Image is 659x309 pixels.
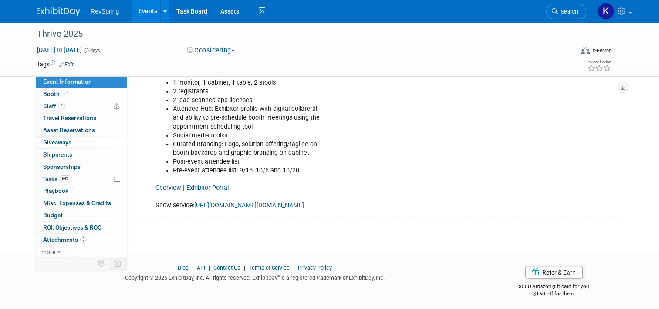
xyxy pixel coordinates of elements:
[527,45,612,58] div: Event Format
[36,246,127,258] a: more
[173,131,524,140] li: Social media toolkit
[36,185,127,197] a: Playbook
[43,199,111,206] span: Misc. Expenses & Credits
[43,90,70,97] span: Booth
[36,197,127,209] a: Misc. Expenses & Credits
[178,264,189,271] a: Blog
[55,46,64,53] span: to
[291,264,297,271] span: |
[206,264,212,271] span: |
[36,88,127,100] a: Booth
[36,76,127,88] a: Event Information
[43,163,81,170] span: Sponsorships
[184,46,238,55] button: Considering
[43,187,68,194] span: Playbook
[173,158,524,166] li: Post-event attendee list
[173,140,524,158] li: Curated Branding: Logo, solution offering/tagline on booth backdrop and graphic branding on cabinet
[173,79,524,87] li: 1 monitor, 1 cabinet, 1 table, 2 stools
[155,184,229,192] a: Overview | Exhibitor Portal
[36,100,127,112] a: Staff4
[197,264,205,271] a: API
[60,175,71,182] span: 64%
[173,166,524,175] li: Pre-event attendee list: 9/15, 10/6 and 10/20
[36,234,127,246] a: Attachments3
[558,8,578,15] span: Search
[91,8,119,15] span: RevSpring
[173,105,524,131] li: Attendee Hub: Exhibitor profile with digital collateral and ability to pre-schedule booth meeting...
[43,236,87,243] span: Attachments
[84,48,102,53] span: (3 days)
[37,7,80,16] img: ExhibitDay
[36,124,127,136] a: Asset Reservations
[194,202,304,209] a: [URL][DOMAIN_NAME][DOMAIN_NAME]
[109,258,127,269] td: Toggle Event Tabs
[58,103,65,109] span: 4
[173,96,524,105] li: 2 lead scanned app licenses
[36,112,127,124] a: Travel Reservations
[546,4,586,19] a: Search
[173,87,524,96] li: 2 registrants
[588,60,611,64] div: Event Rating
[94,258,109,269] td: Personalize Event Tab Strip
[486,277,622,297] div: $500 Amazon gift card for you,
[591,47,612,54] div: In-Person
[43,139,71,146] span: Giveaways
[36,137,127,148] a: Giveaways
[36,149,127,161] a: Shipments
[43,78,92,85] span: Event Information
[37,60,74,69] td: Tags
[486,290,622,298] div: $150 off for them.
[213,264,240,271] a: Contact Us
[43,212,63,219] span: Budget
[598,3,614,20] img: Kelsey Culver
[37,272,473,282] div: Copyright © 2025 ExhibitDay, Inc. All rights reserved. ExhibitDay is a registered trademark of Ex...
[277,274,280,279] sup: ®
[43,114,96,121] span: Travel Reservations
[37,46,82,54] span: [DATE] [DATE]
[43,224,101,231] span: ROI, Objectives & ROO
[36,209,127,221] a: Budget
[114,103,120,110] span: Potential Scheduling Conflict -- at least one attendee is tagged in another overlapping event.
[581,47,590,54] img: Format-Inperson.png
[298,264,332,271] a: Privacy Policy
[59,62,74,68] a: Edit
[242,264,247,271] span: |
[80,236,87,243] span: 3
[36,173,127,185] a: Tasks64%
[149,48,529,214] div: : 9/15, 10/6 and 10/20 Sponsorship includes: Show service:
[41,248,55,255] span: more
[34,26,563,42] div: Thrive 2025
[36,161,127,173] a: Sponsorships
[42,175,71,182] span: Tasks
[43,151,72,158] span: Shipments
[64,91,68,96] i: Booth reservation complete
[36,222,127,233] a: ROI, Objectives & ROO
[43,127,95,134] span: Asset Reservations
[249,264,290,271] a: Terms of Service
[190,264,196,271] span: |
[525,266,583,279] a: Refer & Earn
[43,103,65,110] span: Staff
